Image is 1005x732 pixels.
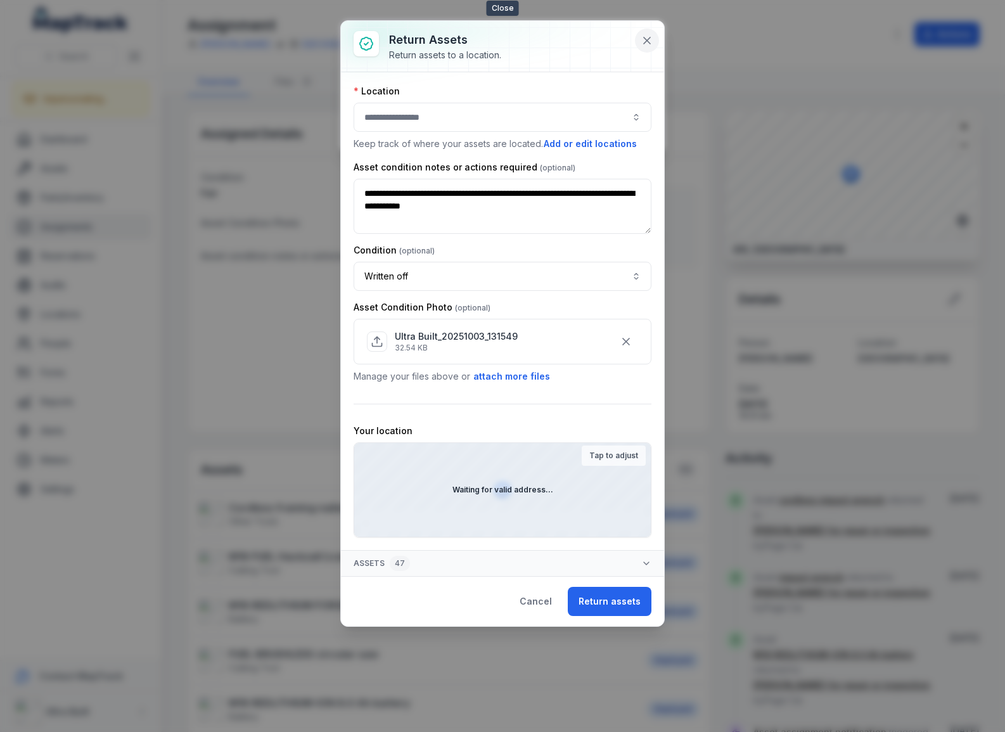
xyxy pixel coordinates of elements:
button: Return assets [568,587,651,616]
canvas: Map [354,443,651,537]
p: Keep track of where your assets are located. [354,137,651,151]
p: Manage your files above or [354,369,651,383]
label: Asset Condition Photo [354,301,490,314]
p: Ultra Built_20251003_131549 [395,330,518,343]
button: Add or edit locations [543,137,637,151]
div: 47 [390,556,410,571]
strong: Tap to adjust [589,451,638,461]
button: Assets47 [341,551,664,576]
div: Return assets to a location. [389,49,501,61]
button: Cancel [509,587,563,616]
span: Close [487,1,519,16]
button: attach more files [473,369,551,383]
button: Written off [354,262,651,291]
p: 32.54 KB [395,343,518,353]
strong: Waiting for valid address... [452,485,553,495]
h3: Return assets [389,31,501,49]
label: Asset condition notes or actions required [354,161,575,174]
label: Location [354,85,400,98]
label: Your location [354,425,413,437]
label: Condition [354,244,435,257]
span: Assets [354,556,410,571]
